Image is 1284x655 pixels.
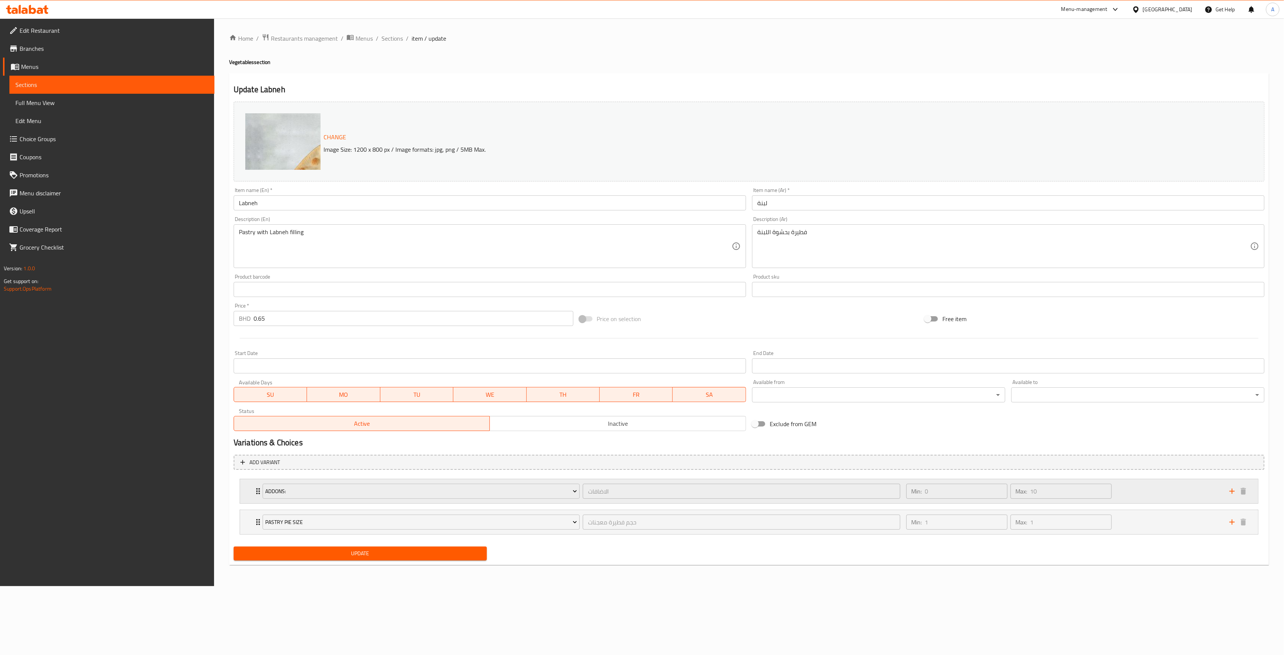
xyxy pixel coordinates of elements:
[380,387,453,402] button: TU
[15,98,208,107] span: Full Menu View
[20,225,208,234] span: Coverage Report
[324,132,346,143] span: Change
[346,34,373,43] a: Menus
[307,387,380,402] button: MO
[20,207,208,216] span: Upsell
[240,510,1258,534] div: Expand
[3,238,214,256] a: Grocery Checklist
[341,34,343,43] li: /
[9,94,214,112] a: Full Menu View
[912,518,922,527] p: Min:
[240,549,481,558] span: Update
[239,314,251,323] p: BHD
[381,34,403,43] a: Sections
[1226,516,1238,528] button: add
[1016,518,1027,527] p: Max:
[234,455,1264,470] button: Add variant
[493,418,743,429] span: Inactive
[262,34,338,43] a: Restaurants management
[249,458,280,467] span: Add variant
[3,21,214,40] a: Edit Restaurant
[15,116,208,125] span: Edit Menu
[1061,5,1108,14] div: Menu-management
[453,387,526,402] button: WE
[20,44,208,53] span: Branches
[234,416,490,431] button: Active
[20,134,208,143] span: Choice Groups
[1016,487,1027,496] p: Max:
[3,202,214,220] a: Upsell
[456,389,523,400] span: WE
[21,62,208,71] span: Menus
[234,507,1264,538] li: Expand
[912,487,922,496] p: Min:
[9,76,214,94] a: Sections
[412,34,446,43] span: item / update
[4,284,52,294] a: Support.OpsPlatform
[3,40,214,58] a: Branches
[234,84,1264,95] h2: Update Labneh
[229,34,253,43] a: Home
[20,152,208,161] span: Coupons
[237,389,304,400] span: SU
[942,314,966,323] span: Free item
[234,387,307,402] button: SU
[3,148,214,166] a: Coupons
[234,437,1264,448] h2: Variations & Choices
[1143,5,1193,14] div: [GEOGRAPHIC_DATA]
[321,145,1076,154] p: Image Size: 1200 x 800 px / Image formats: jpg, png / 5MB Max.
[527,387,600,402] button: TH
[263,515,580,530] button: Pastry Pie size
[234,282,746,297] input: Please enter product barcode
[265,518,577,527] span: Pastry Pie size
[20,189,208,198] span: Menu disclaimer
[752,282,1264,297] input: Please enter product sku
[673,387,746,402] button: SA
[1271,5,1274,14] span: A
[20,243,208,252] span: Grocery Checklist
[1238,516,1249,528] button: delete
[20,171,208,180] span: Promotions
[254,311,573,326] input: Please enter price
[4,264,22,273] span: Version:
[234,547,487,561] button: Update
[770,419,816,428] span: Exclude from GEM
[234,476,1264,507] li: Expand
[530,389,597,400] span: TH
[240,479,1258,503] div: Expand
[20,26,208,35] span: Edit Restaurant
[600,387,673,402] button: FR
[256,34,259,43] li: /
[3,58,214,76] a: Menus
[597,314,641,323] span: Price on selection
[752,387,1005,402] div: ​
[9,112,214,130] a: Edit Menu
[406,34,409,43] li: /
[310,389,377,400] span: MO
[237,418,487,429] span: Active
[752,195,1264,210] input: Enter name Ar
[245,113,396,264] img: 54cd7bd2-a941-4219-bd8b-e3205366eb7c.jpg
[3,184,214,202] a: Menu disclaimer
[265,487,577,496] span: Addons:
[15,80,208,89] span: Sections
[383,389,450,400] span: TU
[4,276,38,286] span: Get support on:
[1226,486,1238,497] button: add
[229,58,1269,66] h4: Vegetables section
[603,389,670,400] span: FR
[489,416,746,431] button: Inactive
[3,166,214,184] a: Promotions
[3,220,214,238] a: Coverage Report
[234,195,746,210] input: Enter name En
[23,264,35,273] span: 1.0.0
[1011,387,1264,402] div: ​
[229,34,1269,43] nav: breadcrumb
[321,129,349,145] button: Change
[676,389,743,400] span: SA
[239,228,732,264] textarea: Pastry with Labneh filling
[376,34,378,43] li: /
[263,484,580,499] button: Addons:
[356,34,373,43] span: Menus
